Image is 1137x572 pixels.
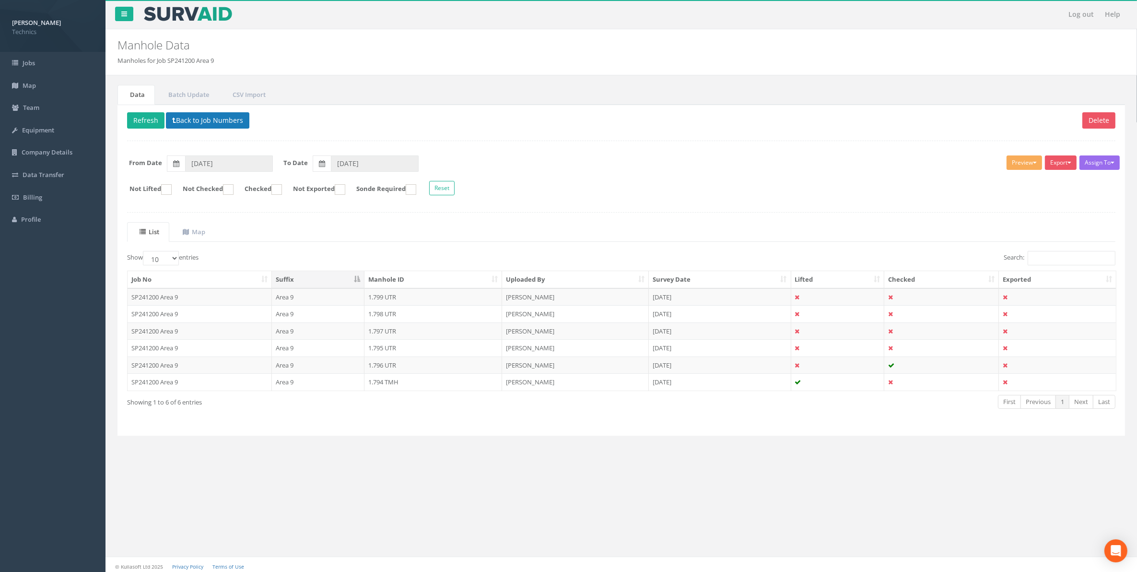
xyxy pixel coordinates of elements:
label: To Date [284,158,308,167]
td: SP241200 Area 9 [128,288,272,306]
div: Open Intercom Messenger [1104,539,1127,562]
button: Back to Job Numbers [166,112,249,129]
input: From Date [185,155,273,172]
td: SP241200 Area 9 [128,357,272,374]
td: [DATE] [649,288,791,306]
uib-tab-heading: Map [183,227,205,236]
uib-tab-heading: List [140,227,159,236]
button: Refresh [127,112,164,129]
td: [DATE] [649,373,791,391]
label: Show entries [127,251,199,265]
a: First [998,395,1021,409]
td: [DATE] [649,322,791,340]
td: SP241200 Area 9 [128,373,272,391]
a: Last [1093,395,1115,409]
a: Terms of Use [212,563,244,570]
span: Profile [21,215,41,224]
th: Manhole ID: activate to sort column ascending [364,271,502,288]
th: Uploaded By: activate to sort column ascending [502,271,649,288]
a: Batch Update [156,85,219,105]
td: [PERSON_NAME] [502,288,649,306]
label: Not Exported [283,184,345,195]
td: 1.799 UTR [364,288,502,306]
a: Previous [1020,395,1056,409]
td: 1.797 UTR [364,322,502,340]
small: © Kullasoft Ltd 2025 [115,563,163,570]
label: Sonde Required [347,184,416,195]
a: Privacy Policy [172,563,203,570]
td: [DATE] [649,357,791,374]
button: Reset [429,181,455,195]
li: Manholes for Job SP241200 Area 9 [117,56,214,65]
td: SP241200 Area 9 [128,339,272,357]
td: [PERSON_NAME] [502,357,649,374]
span: Data Transfer [23,170,64,179]
td: [PERSON_NAME] [502,305,649,322]
td: [DATE] [649,339,791,357]
td: [PERSON_NAME] [502,373,649,391]
th: Job No: activate to sort column ascending [128,271,272,288]
label: Not Checked [173,184,234,195]
td: [DATE] [649,305,791,322]
select: Showentries [143,251,179,265]
span: Team [23,103,39,112]
td: 1.795 UTR [364,339,502,357]
th: Exported: activate to sort column ascending [999,271,1116,288]
a: 1 [1055,395,1069,409]
a: Data [117,85,155,105]
input: Search: [1028,251,1115,265]
h2: Manhole Data [117,39,955,51]
strong: [PERSON_NAME] [12,18,61,27]
a: List [127,222,169,242]
label: From Date [129,158,163,167]
th: Suffix: activate to sort column descending [272,271,365,288]
td: [PERSON_NAME] [502,339,649,357]
span: Map [23,81,36,90]
span: Technics [12,27,94,36]
div: Showing 1 to 6 of 6 entries [127,394,530,407]
th: Lifted: activate to sort column ascending [791,271,885,288]
th: Survey Date: activate to sort column ascending [649,271,791,288]
span: Billing [23,193,42,202]
a: CSV Import [220,85,276,105]
td: Area 9 [272,373,365,391]
label: Search: [1004,251,1115,265]
td: 1.798 UTR [364,305,502,322]
td: SP241200 Area 9 [128,322,272,340]
td: Area 9 [272,288,365,306]
td: [PERSON_NAME] [502,322,649,340]
input: To Date [331,155,419,172]
td: Area 9 [272,305,365,322]
button: Export [1045,155,1077,170]
a: [PERSON_NAME] Technics [12,16,94,36]
button: Preview [1007,155,1042,170]
td: Area 9 [272,339,365,357]
button: Assign To [1079,155,1120,170]
button: Delete [1082,112,1115,129]
label: Not Lifted [120,184,172,195]
label: Checked [235,184,282,195]
td: 1.796 UTR [364,357,502,374]
a: Map [170,222,215,242]
td: Area 9 [272,322,365,340]
span: Company Details [22,148,72,156]
span: Jobs [23,59,35,67]
a: Next [1069,395,1093,409]
td: Area 9 [272,357,365,374]
th: Checked: activate to sort column ascending [884,271,999,288]
td: 1.794 TMH [364,373,502,391]
td: SP241200 Area 9 [128,305,272,322]
span: Equipment [22,126,54,134]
